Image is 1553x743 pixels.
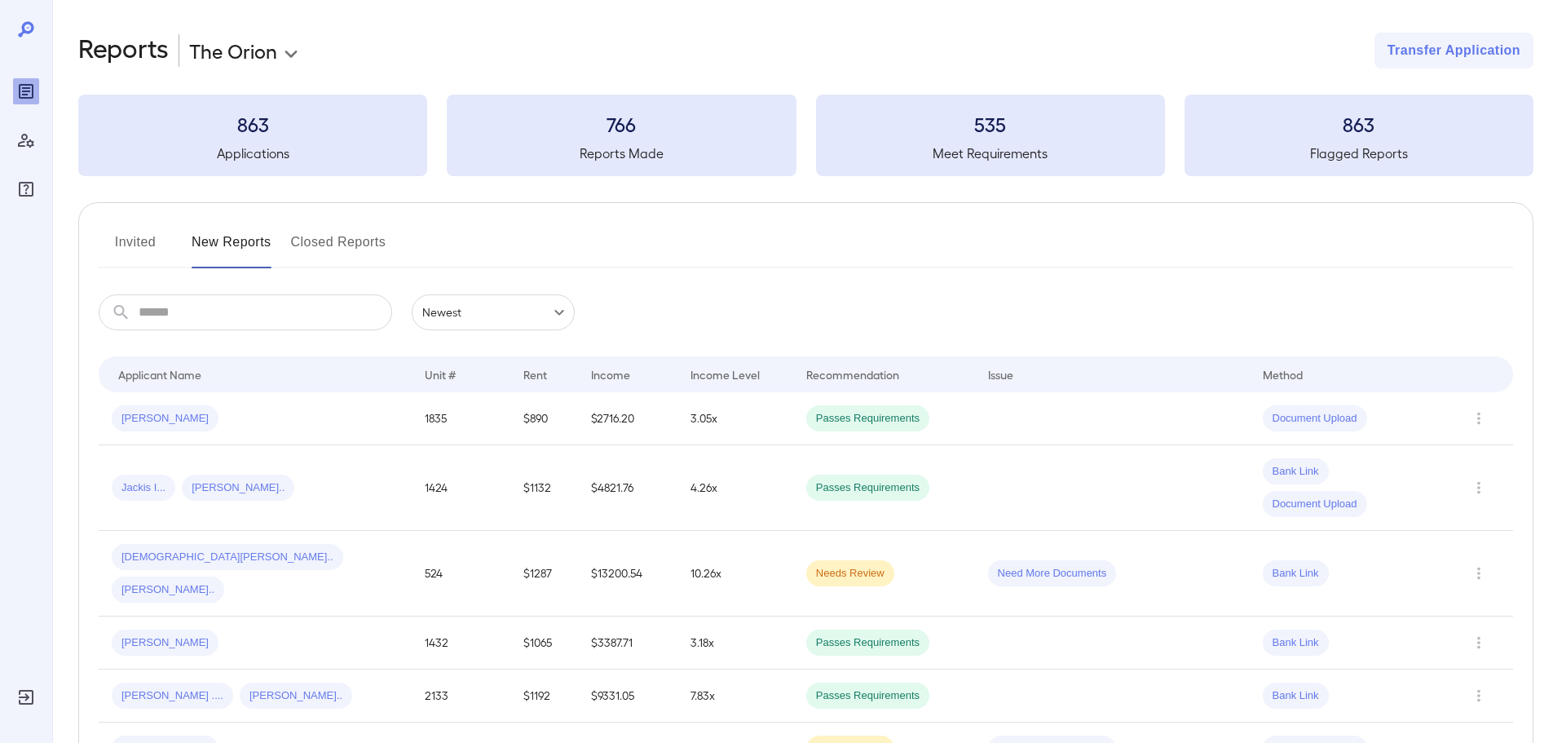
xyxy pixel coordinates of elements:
[988,365,1014,384] div: Issue
[425,365,456,384] div: Unit #
[677,670,793,723] td: 7.83x
[1466,630,1492,656] button: Row Actions
[806,365,899,384] div: Recommendation
[112,480,175,496] span: Jackis I...
[1263,464,1329,480] span: Bank Link
[1185,144,1533,163] h5: Flagged Reports
[1263,365,1303,384] div: Method
[1466,405,1492,431] button: Row Actions
[510,670,578,723] td: $1192
[523,365,549,384] div: Rent
[677,617,793,670] td: 3.18x
[1263,497,1367,512] span: Document Upload
[240,688,352,704] span: [PERSON_NAME]..
[112,411,218,427] span: [PERSON_NAME]
[192,229,271,268] button: New Reports
[806,688,929,704] span: Passes Requirements
[112,688,233,704] span: [PERSON_NAME] ....
[112,582,224,598] span: [PERSON_NAME]..
[13,78,39,104] div: Reports
[78,144,427,163] h5: Applications
[182,480,294,496] span: [PERSON_NAME]..
[510,392,578,445] td: $890
[78,33,169,69] h2: Reports
[510,617,578,670] td: $1065
[677,445,793,531] td: 4.26x
[578,617,677,670] td: $3387.71
[112,550,343,565] span: [DEMOGRAPHIC_DATA][PERSON_NAME]..
[412,392,511,445] td: 1835
[806,480,929,496] span: Passes Requirements
[1466,475,1492,501] button: Row Actions
[988,566,1117,582] span: Need More Documents
[816,111,1165,137] h3: 535
[13,684,39,710] div: Log Out
[412,670,511,723] td: 2133
[78,111,427,137] h3: 863
[690,365,760,384] div: Income Level
[1263,566,1329,582] span: Bank Link
[578,392,677,445] td: $2716.20
[806,566,894,582] span: Needs Review
[99,229,172,268] button: Invited
[412,531,511,617] td: 524
[578,531,677,617] td: $13200.54
[447,144,796,163] h5: Reports Made
[578,445,677,531] td: $4821.76
[1263,411,1367,427] span: Document Upload
[578,670,677,723] td: $9331.05
[816,144,1165,163] h5: Meet Requirements
[806,411,929,427] span: Passes Requirements
[591,365,630,384] div: Income
[118,365,201,384] div: Applicant Name
[1185,111,1533,137] h3: 863
[291,229,386,268] button: Closed Reports
[1263,635,1329,651] span: Bank Link
[447,111,796,137] h3: 766
[806,635,929,651] span: Passes Requirements
[412,445,511,531] td: 1424
[13,127,39,153] div: Manage Users
[677,392,793,445] td: 3.05x
[1374,33,1533,69] button: Transfer Application
[112,635,218,651] span: [PERSON_NAME]
[13,176,39,202] div: FAQ
[1466,683,1492,709] button: Row Actions
[412,617,511,670] td: 1432
[412,294,575,330] div: Newest
[78,95,1533,176] summary: 863Applications766Reports Made535Meet Requirements863Flagged Reports
[189,38,277,64] p: The Orion
[510,445,578,531] td: $1132
[677,531,793,617] td: 10.26x
[510,531,578,617] td: $1287
[1263,688,1329,704] span: Bank Link
[1466,560,1492,586] button: Row Actions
